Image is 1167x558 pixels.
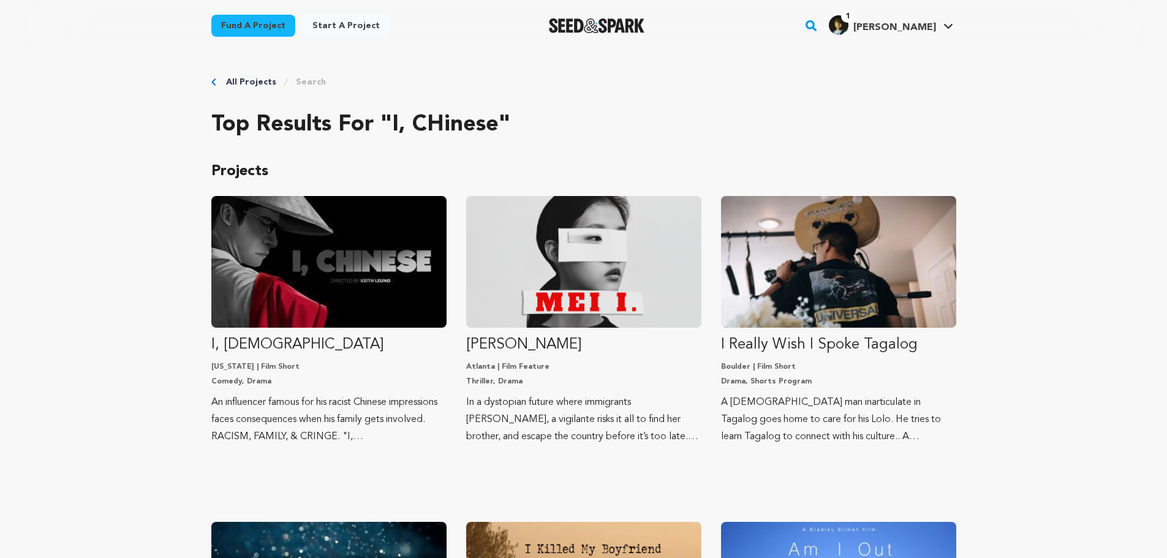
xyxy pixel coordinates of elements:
[211,377,447,386] p: Comedy, Drama
[841,10,855,23] span: 1
[466,196,701,445] a: Fund Mei I.
[466,362,701,372] p: Atlanta | Film Feature
[829,15,848,35] img: Keith%20Headshot.v1%20%281%29.jpg
[211,162,956,181] p: Projects
[211,394,447,445] p: An influencer famous for his racist Chinese impressions faces consequences when his family gets i...
[466,335,701,355] p: [PERSON_NAME]
[721,196,956,445] a: Fund I Really Wish I Spoke Tagalog
[853,23,936,32] span: [PERSON_NAME]
[303,15,390,37] a: Start a project
[829,15,936,35] div: Keith L.'s Profile
[721,377,956,386] p: Drama, Shorts Program
[721,362,956,372] p: Boulder | Film Short
[211,76,956,88] div: Breadcrumb
[826,13,956,39] span: Keith L.'s Profile
[211,362,447,372] p: [US_STATE] | Film Short
[549,18,645,33] a: Seed&Spark Homepage
[549,18,645,33] img: Seed&Spark Logo Dark Mode
[721,335,956,355] p: I Really Wish I Spoke Tagalog
[826,13,956,35] a: Keith L.'s Profile
[466,377,701,386] p: Thriller, Drama
[211,113,956,137] h2: Top results for "I, CHinese"
[466,394,701,445] p: In a dystopian future where immigrants [PERSON_NAME], a vigilante risks it all to find her brothe...
[211,196,447,445] a: Fund I, Chinese
[721,394,956,445] p: A [DEMOGRAPHIC_DATA] man inarticulate in Tagalog goes home to care for his Lolo. He tries to lear...
[226,76,276,88] a: All Projects
[296,76,326,88] a: Search
[211,335,447,355] p: I, [DEMOGRAPHIC_DATA]
[211,15,295,37] a: Fund a project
